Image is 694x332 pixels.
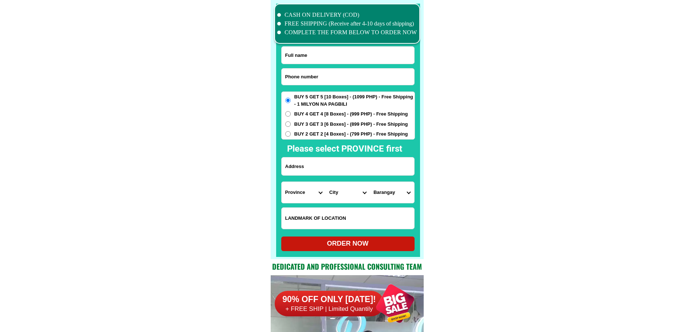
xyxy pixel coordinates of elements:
[271,261,424,272] h2: Dedicated and professional consulting team
[277,28,417,37] li: COMPLETE THE FORM BELOW TO ORDER NOW
[294,121,408,128] span: BUY 3 GET 3 [6 Boxes] - (899 PHP) - Free Shipping
[285,121,291,127] input: BUY 3 GET 3 [6 Boxes] - (899 PHP) - Free Shipping
[287,142,481,155] h2: Please select PROVINCE first
[277,19,417,28] li: FREE SHIPPING (Receive after 4-10 days of shipping)
[285,111,291,117] input: BUY 4 GET 4 [8 Boxes] - (999 PHP) - Free Shipping
[294,110,408,118] span: BUY 4 GET 4 [8 Boxes] - (999 PHP) - Free Shipping
[282,182,326,203] select: Select province
[285,98,291,103] input: BUY 5 GET 5 [10 Boxes] - (1099 PHP) - Free Shipping - 1 MILYON NA PAGBILI
[294,93,415,108] span: BUY 5 GET 5 [10 Boxes] - (1099 PHP) - Free Shipping - 1 MILYON NA PAGBILI
[277,11,417,19] li: CASH ON DELIVERY (COD)
[275,294,384,305] h6: 90% OFF ONLY [DATE]!
[285,131,291,137] input: BUY 2 GET 2 [4 Boxes] - (799 PHP) - Free Shipping
[370,182,414,203] select: Select commune
[282,157,414,175] input: Input address
[282,47,414,64] input: Input full_name
[326,182,370,203] select: Select district
[281,239,415,249] div: ORDER NOW
[275,305,384,313] h6: + FREE SHIP | Limited Quantily
[294,130,408,138] span: BUY 2 GET 2 [4 Boxes] - (799 PHP) - Free Shipping
[282,69,414,85] input: Input phone_number
[282,208,414,229] input: Input LANDMARKOFLOCATION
